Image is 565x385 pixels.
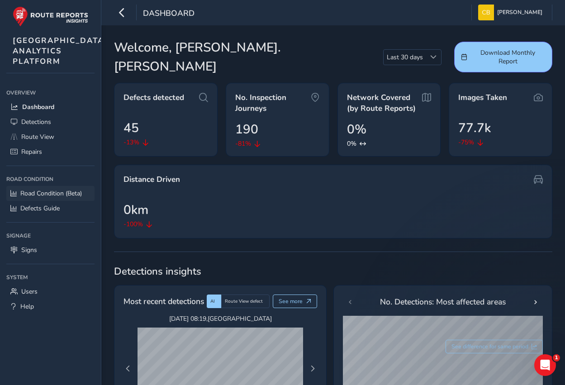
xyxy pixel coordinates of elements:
[123,174,180,185] span: Distance Driven
[347,139,356,148] span: 0%
[21,133,54,141] span: Route View
[6,271,95,284] div: System
[235,120,258,139] span: 190
[221,295,270,308] div: Route View defect
[470,48,546,66] span: Download Monthly Report
[553,354,560,361] span: 1
[454,42,552,72] button: Download Monthly Report
[534,354,556,376] iframe: Intercom live chat
[306,362,319,375] button: Next Page
[122,362,134,375] button: Previous Page
[6,100,95,114] a: Dashboard
[20,189,82,198] span: Road Condition (Beta)
[458,138,474,147] span: -75%
[384,50,426,65] span: Last 30 days
[114,265,552,278] span: Detections insights
[6,186,95,201] a: Road Condition (Beta)
[21,246,37,254] span: Signs
[6,201,95,216] a: Defects Guide
[235,139,251,148] span: -81%
[225,298,263,304] span: Route View defect
[123,219,143,229] span: -100%
[13,6,88,27] img: rr logo
[6,299,95,314] a: Help
[6,144,95,159] a: Repairs
[380,296,506,308] span: No. Detections: Most affected areas
[6,172,95,186] div: Road Condition
[143,8,195,20] span: Dashboard
[6,86,95,100] div: Overview
[6,114,95,129] a: Detections
[497,5,542,20] span: [PERSON_NAME]
[451,343,528,350] span: See difference for same period
[21,287,38,296] span: Users
[347,120,366,139] span: 0%
[347,92,423,114] span: Network Covered (by Route Reports)
[123,92,184,103] span: Defects detected
[446,340,543,353] button: See difference for same period
[114,38,383,76] span: Welcome, [PERSON_NAME].[PERSON_NAME]
[458,119,491,138] span: 77.7k
[21,118,51,126] span: Detections
[22,103,54,111] span: Dashboard
[273,295,318,308] button: See more
[13,35,108,67] span: [GEOGRAPHIC_DATA] ANALYTICS PLATFORM
[6,284,95,299] a: Users
[21,147,42,156] span: Repairs
[123,119,139,138] span: 45
[458,92,507,103] span: Images Taken
[6,129,95,144] a: Route View
[123,200,148,219] span: 0km
[210,298,215,304] span: AI
[20,302,34,311] span: Help
[207,295,221,308] div: AI
[138,314,303,323] span: [DATE] 08:19 , [GEOGRAPHIC_DATA]
[123,138,139,147] span: -13%
[6,229,95,242] div: Signage
[20,204,60,213] span: Defects Guide
[123,295,204,307] span: Most recent detections
[6,242,95,257] a: Signs
[279,298,303,305] span: See more
[478,5,494,20] img: diamond-layout
[235,92,311,114] span: No. Inspection Journeys
[478,5,546,20] button: [PERSON_NAME]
